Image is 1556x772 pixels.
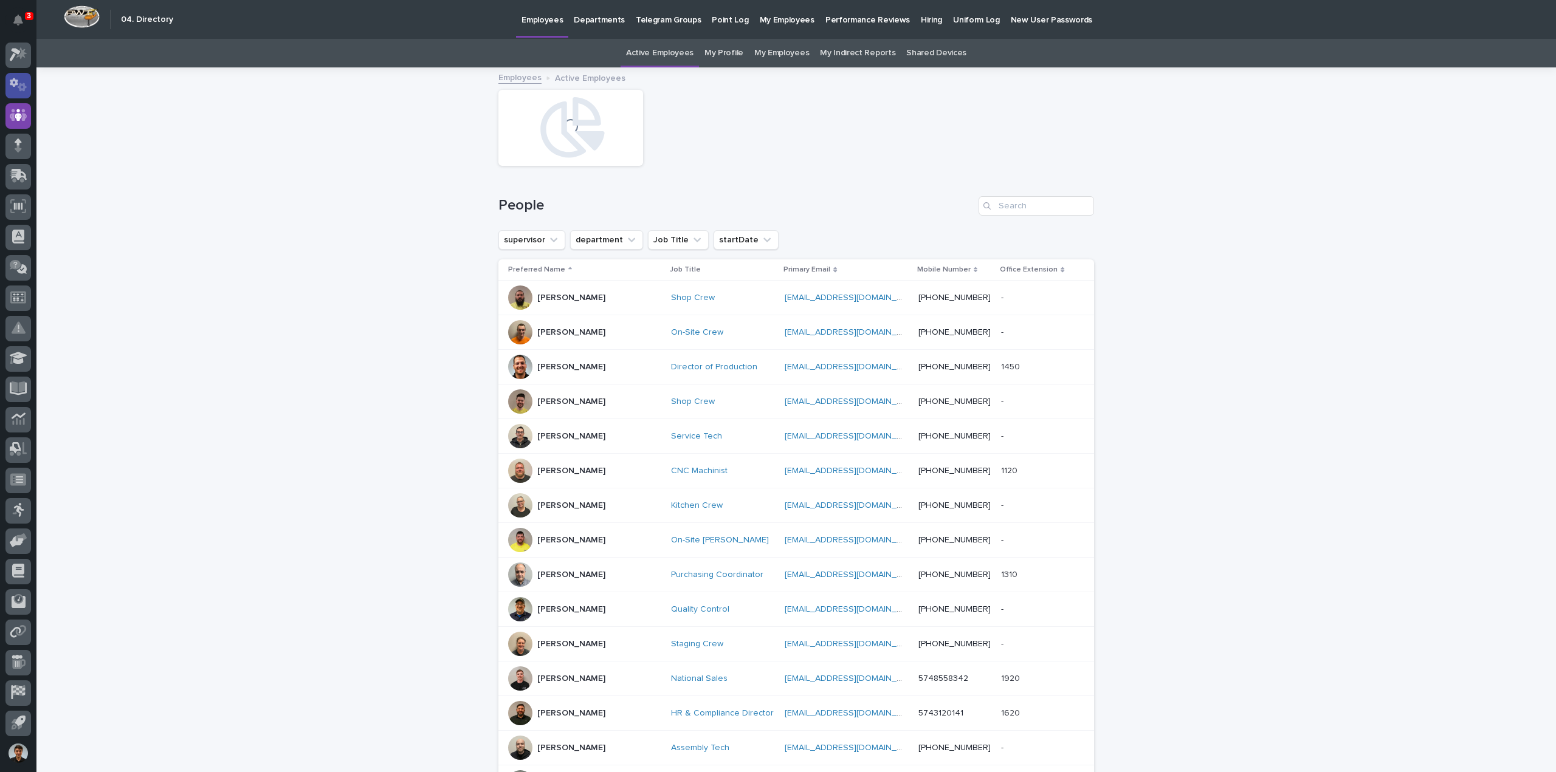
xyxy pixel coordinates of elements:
a: [EMAIL_ADDRESS][DOMAIN_NAME] [785,640,922,648]
p: - [1001,429,1006,442]
a: Director of Production [671,362,757,372]
tr: [PERSON_NAME]Assembly Tech [EMAIL_ADDRESS][DOMAIN_NAME] [PHONE_NUMBER]-- [498,731,1094,765]
a: HR & Compliance Director [671,708,774,719]
a: Shared Devices [906,39,966,67]
a: [EMAIL_ADDRESS][DOMAIN_NAME] [785,674,922,683]
a: [PHONE_NUMBER] [918,605,991,613]
tr: [PERSON_NAME]Shop Crew [EMAIL_ADDRESS][DOMAIN_NAME] [PHONE_NUMBER]-- [498,384,1094,419]
a: CNC Machinist [671,466,728,476]
a: [PHONE_NUMBER] [918,328,991,336]
a: Staging Crew [671,639,723,649]
button: users-avatar [5,740,31,766]
a: [PHONE_NUMBER] [918,363,991,371]
p: [PERSON_NAME] [537,466,605,476]
tr: [PERSON_NAME]On-Site Crew [EMAIL_ADDRESS][DOMAIN_NAME] [PHONE_NUMBER]-- [498,315,1094,350]
a: [EMAIL_ADDRESS][DOMAIN_NAME] [785,432,922,440]
a: [EMAIL_ADDRESS][DOMAIN_NAME] [785,743,922,752]
a: 5748558342 [918,674,968,683]
p: Active Employees [555,70,625,84]
a: [EMAIL_ADDRESS][DOMAIN_NAME] [785,501,922,510]
p: [PERSON_NAME] [537,431,605,442]
p: - [1001,602,1006,615]
a: My Indirect Reports [820,39,895,67]
tr: [PERSON_NAME]Staging Crew [EMAIL_ADDRESS][DOMAIN_NAME] [PHONE_NUMBER]-- [498,627,1094,661]
a: [EMAIL_ADDRESS][DOMAIN_NAME] [785,363,922,371]
a: My Profile [704,39,743,67]
a: [PHONE_NUMBER] [918,640,991,648]
a: Kitchen Crew [671,500,723,511]
img: Workspace Logo [64,5,100,28]
div: Notifications3 [15,15,31,34]
tr: [PERSON_NAME]HR & Compliance Director [EMAIL_ADDRESS][DOMAIN_NAME] 574312014116201620 [498,696,1094,731]
p: - [1001,533,1006,545]
tr: [PERSON_NAME]Shop Crew [EMAIL_ADDRESS][DOMAIN_NAME] [PHONE_NUMBER]-- [498,281,1094,315]
a: [EMAIL_ADDRESS][DOMAIN_NAME] [785,709,922,717]
a: [PHONE_NUMBER] [918,432,991,440]
p: 1920 [1001,671,1022,684]
a: [EMAIL_ADDRESS][DOMAIN_NAME] [785,536,922,544]
tr: [PERSON_NAME]Service Tech [EMAIL_ADDRESS][DOMAIN_NAME] [PHONE_NUMBER]-- [498,419,1094,454]
p: - [1001,498,1006,511]
button: Notifications [5,7,31,33]
a: [PHONE_NUMBER] [918,536,991,544]
p: 1310 [1001,567,1020,580]
p: [PERSON_NAME] [537,500,605,511]
p: [PERSON_NAME] [537,397,605,407]
a: [EMAIL_ADDRESS][DOMAIN_NAME] [785,570,922,579]
p: Job Title [670,263,701,276]
a: Purchasing Coordinator [671,570,763,580]
a: [PHONE_NUMBER] [918,293,991,302]
p: 1620 [1001,706,1022,719]
tr: [PERSON_NAME]Quality Control [EMAIL_ADDRESS][DOMAIN_NAME] [PHONE_NUMBER]-- [498,592,1094,627]
button: startDate [714,230,779,250]
p: [PERSON_NAME] [537,674,605,684]
a: [EMAIL_ADDRESS][DOMAIN_NAME] [785,293,922,302]
a: [PHONE_NUMBER] [918,743,991,752]
tr: [PERSON_NAME]National Sales [EMAIL_ADDRESS][DOMAIN_NAME] 574855834219201920 [498,661,1094,696]
p: - [1001,325,1006,338]
h2: 04. Directory [121,15,173,25]
p: - [1001,740,1006,753]
tr: [PERSON_NAME]Kitchen Crew [EMAIL_ADDRESS][DOMAIN_NAME] [PHONE_NUMBER]-- [498,488,1094,523]
button: Job Title [648,230,709,250]
a: Active Employees [626,39,694,67]
p: [PERSON_NAME] [537,604,605,615]
a: [PHONE_NUMBER] [918,570,991,579]
p: - [1001,290,1006,303]
p: [PERSON_NAME] [537,708,605,719]
a: Quality Control [671,604,729,615]
p: [PERSON_NAME] [537,639,605,649]
a: My Employees [754,39,809,67]
a: Assembly Tech [671,743,729,753]
tr: [PERSON_NAME]CNC Machinist [EMAIL_ADDRESS][DOMAIN_NAME] [PHONE_NUMBER]11201120 [498,454,1094,488]
h1: People [498,197,974,214]
a: National Sales [671,674,728,684]
tr: [PERSON_NAME]Director of Production [EMAIL_ADDRESS][DOMAIN_NAME] [PHONE_NUMBER]14501450 [498,350,1094,384]
p: Primary Email [783,263,830,276]
p: Office Extension [1000,263,1058,276]
p: Preferred Name [508,263,565,276]
p: [PERSON_NAME] [537,327,605,338]
a: [PHONE_NUMBER] [918,501,991,510]
p: - [1001,394,1006,407]
a: 5743120141 [918,709,963,717]
tr: [PERSON_NAME]On-Site [PERSON_NAME] [EMAIL_ADDRESS][DOMAIN_NAME] [PHONE_NUMBER]-- [498,523,1094,558]
p: [PERSON_NAME] [537,293,605,303]
a: [EMAIL_ADDRESS][DOMAIN_NAME] [785,466,922,475]
p: [PERSON_NAME] [537,362,605,372]
button: supervisor [498,230,565,250]
p: 1450 [1001,360,1022,372]
p: - [1001,637,1006,649]
a: [EMAIL_ADDRESS][DOMAIN_NAME] [785,397,922,406]
a: [PHONE_NUMBER] [918,397,991,406]
a: On-Site [PERSON_NAME] [671,535,769,545]
button: department [570,230,643,250]
p: 3 [27,12,31,20]
input: Search [979,196,1094,216]
a: On-Site Crew [671,327,723,338]
a: [PHONE_NUMBER] [918,466,991,475]
p: [PERSON_NAME] [537,570,605,580]
tr: [PERSON_NAME]Purchasing Coordinator [EMAIL_ADDRESS][DOMAIN_NAME] [PHONE_NUMBER]13101310 [498,558,1094,592]
a: Service Tech [671,431,722,442]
